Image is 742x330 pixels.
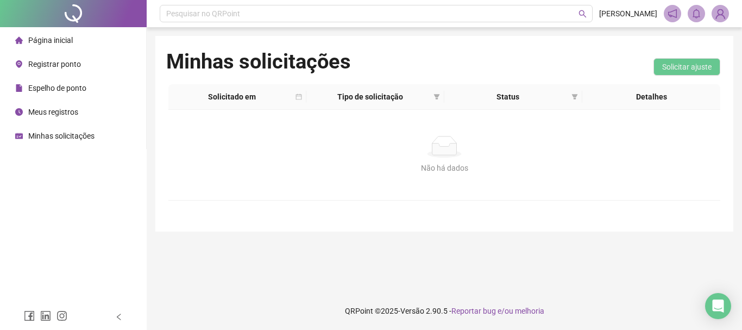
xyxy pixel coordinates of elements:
[599,8,657,20] span: [PERSON_NAME]
[28,60,81,69] span: Registrar ponto
[571,94,578,100] span: filter
[15,108,23,116] span: clock-circle
[56,310,67,321] span: instagram
[705,293,731,319] div: Open Intercom Messenger
[15,36,23,44] span: home
[115,313,123,321] span: left
[712,5,728,22] img: 89835
[311,91,429,103] span: Tipo de solicitação
[28,108,78,116] span: Meus registros
[431,89,442,105] span: filter
[40,310,51,321] span: linkedin
[28,132,95,140] span: Minhas solicitações
[181,162,707,174] div: Não há dados
[24,310,35,321] span: facebook
[578,10,587,18] span: search
[449,91,567,103] span: Status
[653,58,720,76] button: Solicitar ajuste
[433,94,440,100] span: filter
[147,292,742,330] footer: QRPoint © 2025 - 2.90.5 -
[15,60,23,68] span: environment
[293,89,304,105] span: calendar
[569,89,580,105] span: filter
[582,84,720,110] th: Detalhes
[295,94,302,100] span: calendar
[173,91,291,103] span: Solicitado em
[28,84,86,92] span: Espelho de ponto
[15,84,23,92] span: file
[15,132,23,140] span: schedule
[662,61,712,73] span: Solicitar ajuste
[166,49,351,74] h1: Minhas solicitações
[400,307,424,315] span: Versão
[668,9,677,18] span: notification
[691,9,701,18] span: bell
[451,307,544,315] span: Reportar bug e/ou melhoria
[28,36,73,45] span: Página inicial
